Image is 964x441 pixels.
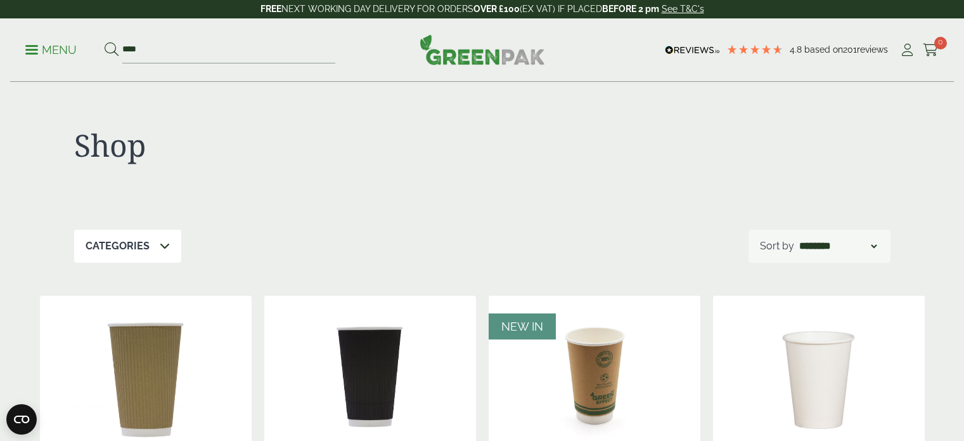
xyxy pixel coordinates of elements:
p: Menu [25,43,77,58]
img: REVIEWS.io [665,46,720,55]
div: 4.79 Stars [726,44,783,55]
a: Menu [25,43,77,55]
span: 0 [934,37,947,49]
a: 0 [923,41,939,60]
a: See T&C's [662,4,704,14]
button: Open CMP widget [6,404,37,435]
p: Categories [86,239,150,254]
select: Shop order [797,239,879,254]
span: reviews [857,44,888,55]
i: Cart [923,44,939,56]
span: Based on [804,44,843,55]
span: 201 [843,44,857,55]
strong: FREE [260,4,281,14]
h1: Shop [74,127,482,164]
i: My Account [899,44,915,56]
img: GreenPak Supplies [420,34,545,65]
strong: OVER £100 [473,4,520,14]
span: NEW IN [501,320,543,333]
strong: BEFORE 2 pm [602,4,659,14]
p: Sort by [760,239,794,254]
span: 4.8 [790,44,804,55]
